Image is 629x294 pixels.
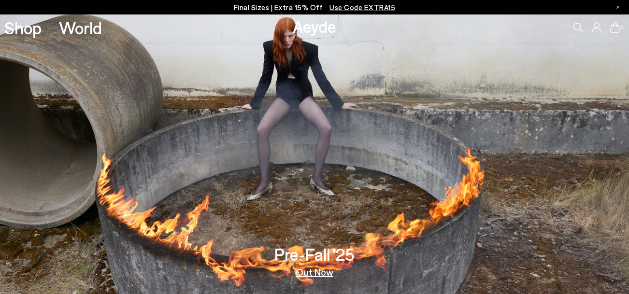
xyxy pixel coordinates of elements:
[620,25,625,30] span: 0
[610,22,620,33] a: 0
[329,3,395,12] span: Navigate to /collections/ss25-final-sizes
[296,267,333,277] a: Out Now
[234,1,396,14] p: Final Sizes | Extra 15% Off
[4,19,42,36] a: Shop
[274,246,355,263] h3: Pre-Fall '25
[293,16,336,36] a: Aeyde
[59,19,102,36] a: World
